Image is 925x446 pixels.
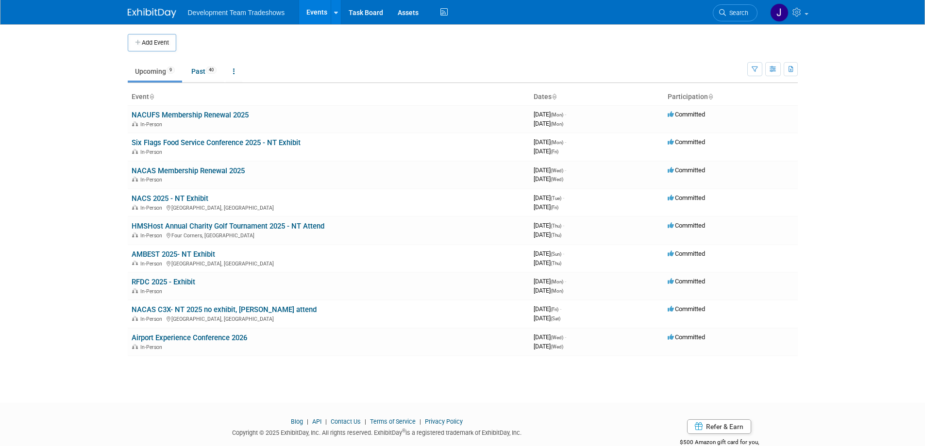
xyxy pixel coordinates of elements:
[149,93,154,100] a: Sort by Event Name
[128,8,176,18] img: ExhibitDay
[668,111,705,118] span: Committed
[534,287,563,294] span: [DATE]
[668,138,705,146] span: Committed
[668,194,705,201] span: Committed
[551,196,561,201] span: (Tue)
[551,279,563,284] span: (Mon)
[132,111,249,119] a: NACUFS Membership Renewal 2025
[140,232,165,239] span: In-Person
[534,194,564,201] span: [DATE]
[534,120,563,127] span: [DATE]
[668,250,705,257] span: Committed
[132,259,526,267] div: [GEOGRAPHIC_DATA], [GEOGRAPHIC_DATA]
[132,231,526,239] div: Four Corners, [GEOGRAPHIC_DATA]
[132,166,245,175] a: NACAS Membership Renewal 2025
[312,418,321,425] a: API
[304,418,311,425] span: |
[140,261,165,267] span: In-Person
[132,205,138,210] img: In-Person Event
[323,418,329,425] span: |
[668,278,705,285] span: Committed
[132,261,138,265] img: In-Person Event
[551,344,563,349] span: (Wed)
[128,62,182,81] a: Upcoming9
[551,251,561,257] span: (Sun)
[184,62,224,81] a: Past40
[565,111,566,118] span: -
[402,428,405,433] sup: ®
[551,177,563,182] span: (Wed)
[551,261,561,266] span: (Thu)
[132,344,138,349] img: In-Person Event
[770,3,789,22] img: Jennifer Todd
[534,175,563,182] span: [DATE]
[132,288,138,293] img: In-Person Event
[551,223,561,229] span: (Thu)
[551,288,563,294] span: (Mon)
[668,333,705,341] span: Committed
[551,232,561,238] span: (Thu)
[140,316,165,322] span: In-Person
[668,166,705,174] span: Committed
[563,222,564,229] span: -
[370,418,416,425] a: Terms of Service
[534,166,566,174] span: [DATE]
[551,205,558,210] span: (Fri)
[132,138,301,147] a: Six Flags Food Service Conference 2025 - NT Exhibit
[132,305,317,314] a: NACAS C3X- NT 2025 no exhibit, [PERSON_NAME] attend
[668,222,705,229] span: Committed
[132,250,215,259] a: AMBEST 2025- NT Exhibit
[708,93,713,100] a: Sort by Participation Type
[132,222,324,231] a: HMSHost Annual Charity Golf Tournament 2025 - NT Attend
[713,4,757,21] a: Search
[551,168,563,173] span: (Wed)
[534,333,566,341] span: [DATE]
[534,148,558,155] span: [DATE]
[425,418,463,425] a: Privacy Policy
[534,343,563,350] span: [DATE]
[140,288,165,295] span: In-Person
[551,112,563,117] span: (Mon)
[132,194,208,203] a: NACS 2025 - NT Exhibit
[560,305,561,313] span: -
[132,278,195,286] a: RFDC 2025 - Exhibit
[132,149,138,154] img: In-Person Event
[565,278,566,285] span: -
[664,89,798,105] th: Participation
[128,89,530,105] th: Event
[132,232,138,237] img: In-Person Event
[417,418,423,425] span: |
[140,177,165,183] span: In-Person
[565,138,566,146] span: -
[565,166,566,174] span: -
[132,314,526,322] div: [GEOGRAPHIC_DATA], [GEOGRAPHIC_DATA]
[534,314,560,322] span: [DATE]
[552,93,556,100] a: Sort by Start Date
[140,344,165,350] span: In-Person
[291,418,303,425] a: Blog
[551,121,563,127] span: (Mon)
[140,121,165,128] span: In-Person
[128,34,176,51] button: Add Event
[534,203,558,211] span: [DATE]
[534,278,566,285] span: [DATE]
[551,316,560,321] span: (Sat)
[687,419,751,434] a: Refer & Earn
[132,177,138,182] img: In-Person Event
[534,259,561,266] span: [DATE]
[132,121,138,126] img: In-Person Event
[331,418,361,425] a: Contact Us
[551,307,558,312] span: (Fri)
[362,418,369,425] span: |
[530,89,664,105] th: Dates
[534,250,564,257] span: [DATE]
[140,205,165,211] span: In-Person
[534,222,564,229] span: [DATE]
[167,66,175,74] span: 9
[551,140,563,145] span: (Mon)
[140,149,165,155] span: In-Person
[551,149,558,154] span: (Fri)
[132,333,247,342] a: Airport Experience Conference 2026
[206,66,217,74] span: 40
[668,305,705,313] span: Committed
